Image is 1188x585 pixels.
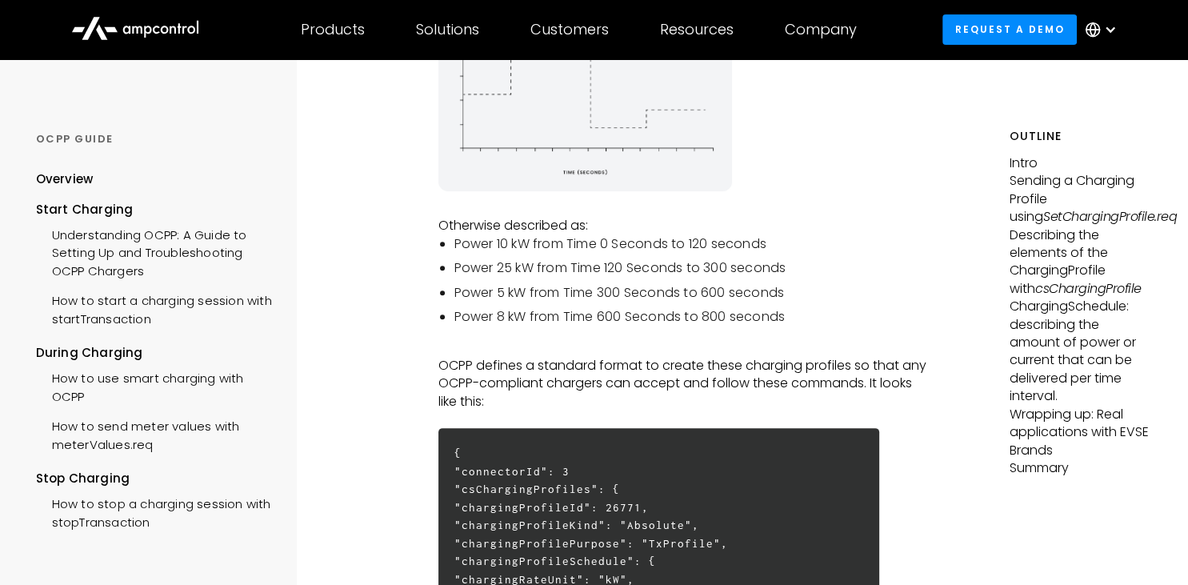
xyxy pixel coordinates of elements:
[454,235,929,253] li: Power 10 kW from Time 0 Seconds to 120 seconds
[1010,154,1152,172] p: Intro
[1035,279,1142,298] em: csChargingProfile
[438,357,929,411] p: OCPP defines a standard format to create these charging profiles so that any OCPP-compliant charg...
[530,21,609,38] div: Customers
[36,487,274,535] a: How to stop a charging session with stopTransaction
[416,21,479,38] div: Solutions
[1010,226,1152,299] p: Describing the elements of the ChargingProfile with
[785,21,857,38] div: Company
[36,410,274,458] a: How to send meter values with meterValues.req
[1010,406,1152,459] p: Wrapping up: Real applications with EVSE Brands
[438,217,929,234] p: Otherwise described as:
[438,339,929,356] p: ‍
[438,411,929,428] p: ‍
[1043,207,1177,226] em: SetChargingProfile.req
[1010,128,1152,145] h5: Outline
[36,170,94,200] a: Overview
[301,21,365,38] div: Products
[454,284,929,302] li: Power 5 kW from Time 300 Seconds to 600 seconds
[1010,459,1152,477] p: Summary
[454,308,929,326] li: Power 8 kW from Time 600 Seconds to 800 seconds
[942,14,1077,44] a: Request a demo
[660,21,734,38] div: Resources
[36,201,274,218] div: Start Charging
[36,284,274,332] a: How to start a charging session with startTransaction
[36,362,274,410] a: How to use smart charging with OCPP
[36,344,274,362] div: During Charging
[36,132,274,146] div: OCPP GUIDE
[36,218,274,284] a: Understanding OCPP: A Guide to Setting Up and Troubleshooting OCPP Chargers
[36,170,94,188] div: Overview
[1010,172,1152,226] p: Sending a Charging Profile using
[454,259,929,277] li: Power 25 kW from Time 120 Seconds to 300 seconds
[1010,298,1152,405] p: ChargingSchedule: describing the amount of power or current that can be delivered per time interval.
[36,470,274,487] div: Stop Charging
[438,199,929,217] p: ‍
